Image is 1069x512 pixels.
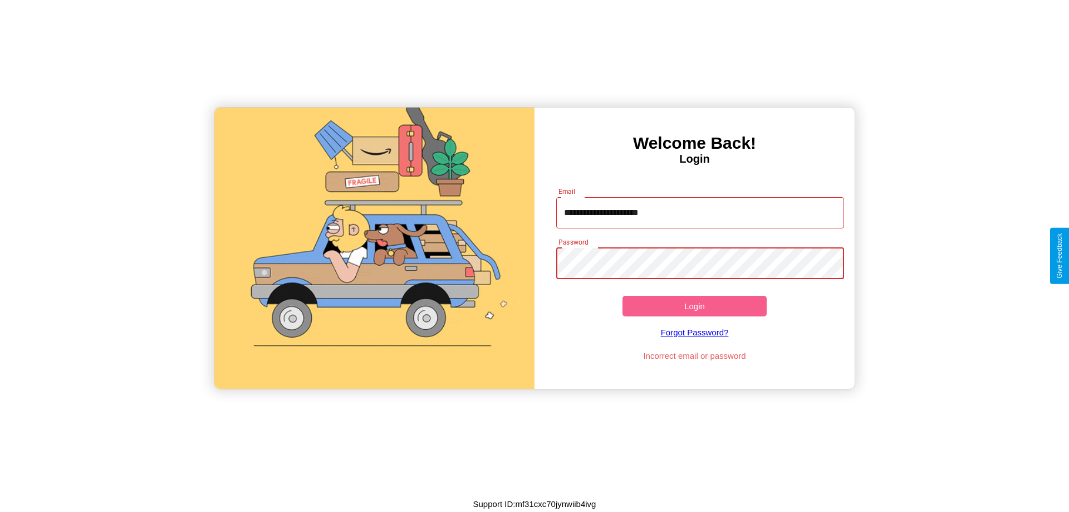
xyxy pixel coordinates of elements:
button: Login [622,296,767,316]
p: Support ID: mf31cxc70jynwiib4ivg [473,496,596,511]
h3: Welcome Back! [534,134,855,153]
a: Forgot Password? [551,316,839,348]
div: Give Feedback [1056,233,1063,279]
img: gif [214,108,534,389]
label: Password [558,237,588,247]
p: Incorrect email or password [551,348,839,363]
label: Email [558,187,576,196]
h4: Login [534,153,855,165]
